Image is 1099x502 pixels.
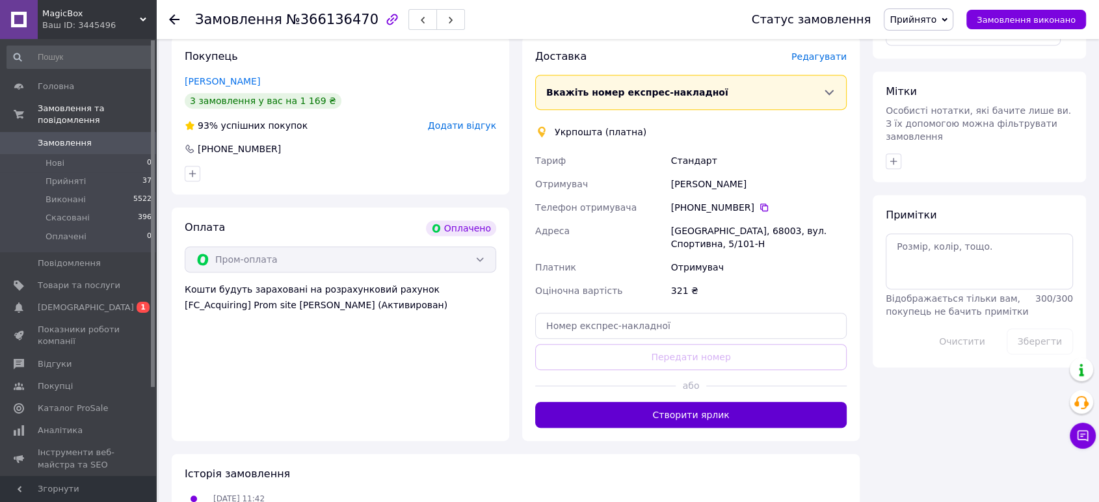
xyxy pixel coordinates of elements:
[428,120,496,131] span: Додати відгук
[669,256,849,279] div: Отримувач
[147,157,152,169] span: 0
[185,93,341,109] div: 3 замовлення у вас на 1 169 ₴
[185,119,308,132] div: успішних покупок
[286,12,378,27] span: №366136470
[169,13,179,26] div: Повернутися назад
[38,280,120,291] span: Товари та послуги
[535,226,570,236] span: Адреса
[38,81,74,92] span: Головна
[886,293,1028,317] span: Відображається тільки вам, покупець не бачить примітки
[1035,293,1073,304] span: 300 / 300
[46,157,64,169] span: Нові
[1070,423,1096,449] button: Чат з покупцем
[535,179,588,189] span: Отримувач
[669,172,849,196] div: [PERSON_NAME]
[791,51,847,62] span: Редагувати
[38,380,73,392] span: Покупці
[147,231,152,243] span: 0
[42,20,156,31] div: Ваш ID: 3445496
[142,176,152,187] span: 37
[46,212,90,224] span: Скасовані
[669,219,849,256] div: [GEOGRAPHIC_DATA], 68003, вул. Спортивна, 5/101-Н
[535,50,587,62] span: Доставка
[535,155,566,166] span: Тариф
[196,142,282,155] div: [PHONE_NUMBER]
[38,358,72,370] span: Відгуки
[46,176,86,187] span: Прийняті
[38,137,92,149] span: Замовлення
[7,46,153,69] input: Пошук
[138,212,152,224] span: 396
[38,103,156,126] span: Замовлення та повідомлення
[133,194,152,205] span: 5522
[38,447,120,470] span: Інструменти веб-майстра та SEO
[426,220,496,236] div: Оплачено
[535,202,637,213] span: Телефон отримувача
[185,221,225,233] span: Оплата
[676,379,707,392] span: або
[38,403,108,414] span: Каталог ProSale
[535,313,847,339] input: Номер експрес-накладної
[185,50,238,62] span: Покупець
[535,285,622,296] span: Оціночна вартість
[890,14,936,25] span: Прийнято
[886,105,1071,142] span: Особисті нотатки, які бачите лише ви. З їх допомогою можна фільтрувати замовлення
[551,125,650,139] div: Укрпошта (платна)
[38,324,120,347] span: Показники роботи компанії
[42,8,140,20] span: MagicBox
[46,194,86,205] span: Виконані
[669,279,849,302] div: 321 ₴
[535,262,576,272] span: Платник
[46,231,86,243] span: Оплачені
[977,15,1076,25] span: Замовлення виконано
[546,87,728,98] span: Вкажіть номер експрес-накладної
[671,201,847,214] div: [PHONE_NUMBER]
[185,76,260,86] a: [PERSON_NAME]
[535,402,847,428] button: Створити ярлик
[137,302,150,313] span: 1
[752,13,871,26] div: Статус замовлення
[38,258,101,269] span: Повідомлення
[185,298,496,311] div: [FC_Acquiring] Prom site [PERSON_NAME] (Активирован)
[886,209,936,221] span: Примітки
[886,85,917,98] span: Мітки
[669,149,849,172] div: Стандарт
[195,12,282,27] span: Замовлення
[38,425,83,436] span: Аналітика
[185,283,496,311] div: Кошти будуть зараховані на розрахунковий рахунок
[185,468,290,480] span: Історія замовлення
[38,302,134,313] span: [DEMOGRAPHIC_DATA]
[198,120,218,131] span: 93%
[966,10,1086,29] button: Замовлення виконано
